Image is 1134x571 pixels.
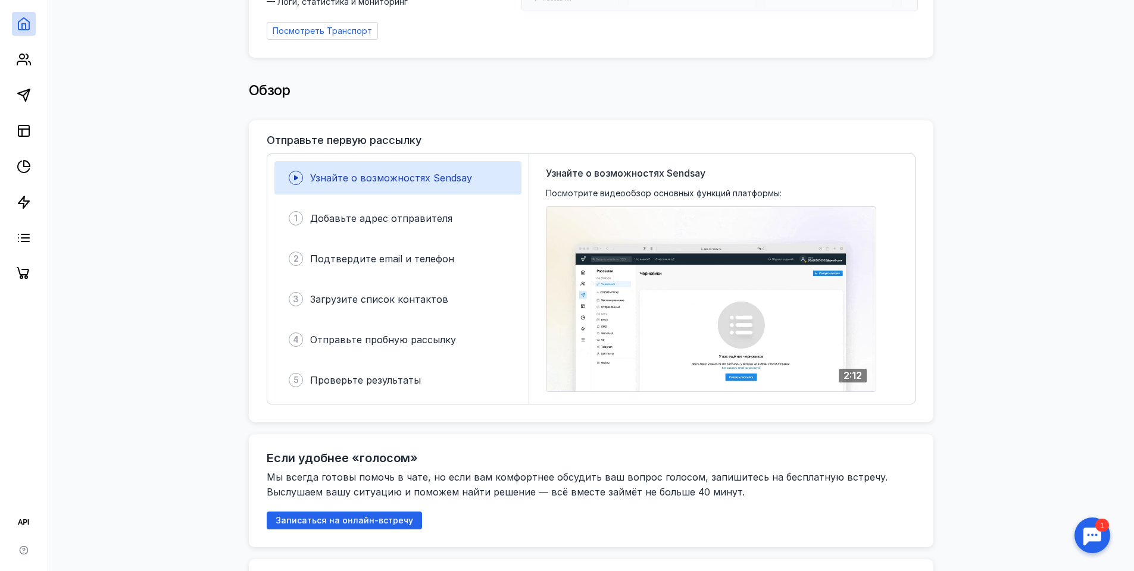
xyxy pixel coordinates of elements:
[294,212,298,224] span: 1
[267,134,421,146] h3: Отправьте первую рассылку
[276,516,413,526] span: Записаться на онлайн-встречу
[546,187,782,199] span: Посмотрите видеообзор основных функций платформы:
[546,166,705,180] span: Узнайте о возможностях Sendsay
[839,369,867,382] div: 2:12
[293,253,299,265] span: 2
[310,293,448,305] span: Загрузите список контактов
[267,512,422,529] button: Записаться на онлайн-встречу
[310,374,421,386] span: Проверьте результаты
[293,334,299,346] span: 4
[249,81,290,99] span: Обзор
[310,334,456,346] span: Отправьте пробную рассылку
[267,451,418,465] h2: Если удобнее «голосом»
[310,172,472,184] span: Узнайте о возможностях Sendsay
[267,515,422,525] a: Записаться на онлайн-встречу
[310,212,452,224] span: Добавьте адрес отправителя
[267,22,378,40] a: Посмотреть Транспорт
[267,471,891,498] span: Мы всегда готовы помочь в чате, но если вам комфортнее обсудить ваш вопрос голосом, запишитесь на...
[310,253,454,265] span: Подтвердите email и телефон
[293,374,299,386] span: 5
[27,7,40,20] div: 1
[273,26,372,36] span: Посмотреть Транспорт
[293,293,299,305] span: 3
